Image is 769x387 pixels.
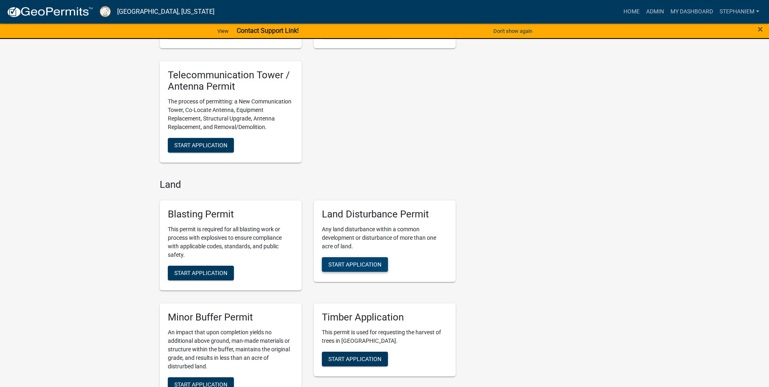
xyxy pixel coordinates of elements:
[160,179,456,191] h4: Land
[322,312,448,323] h5: Timber Application
[322,352,388,366] button: Start Application
[328,355,381,362] span: Start Application
[168,209,293,220] h5: Blasting Permit
[716,4,763,19] a: StephanieM
[168,266,234,280] button: Start Application
[168,312,293,323] h5: Minor Buffer Permit
[322,225,448,251] p: Any land disturbance within a common development or disturbance of more than one acre of land.
[237,27,299,34] strong: Contact Support Link!
[168,328,293,371] p: An impact that upon completion yields no additional above ground, man-made materials or structure...
[322,209,448,220] h5: Land Disturbance Permit
[117,5,214,19] a: [GEOGRAPHIC_DATA], [US_STATE]
[174,142,227,148] span: Start Application
[174,269,227,276] span: Start Application
[168,97,293,131] p: The process of permitting: a New Communication Tower, Co-Locate Antenna, Equipment Replacement, S...
[100,6,111,17] img: Putnam County, Georgia
[643,4,667,19] a: Admin
[168,225,293,259] p: This permit is required for all blasting work or process with explosives to ensure compliance wit...
[328,261,381,267] span: Start Application
[168,138,234,153] button: Start Application
[758,24,763,34] button: Close
[490,24,536,38] button: Don't show again
[214,24,232,38] a: View
[322,257,388,272] button: Start Application
[322,328,448,345] p: This permit is used for requesting the harvest of trees in [GEOGRAPHIC_DATA].
[758,24,763,35] span: ×
[667,4,716,19] a: My Dashboard
[168,69,293,93] h5: Telecommunication Tower / Antenna Permit
[620,4,643,19] a: Home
